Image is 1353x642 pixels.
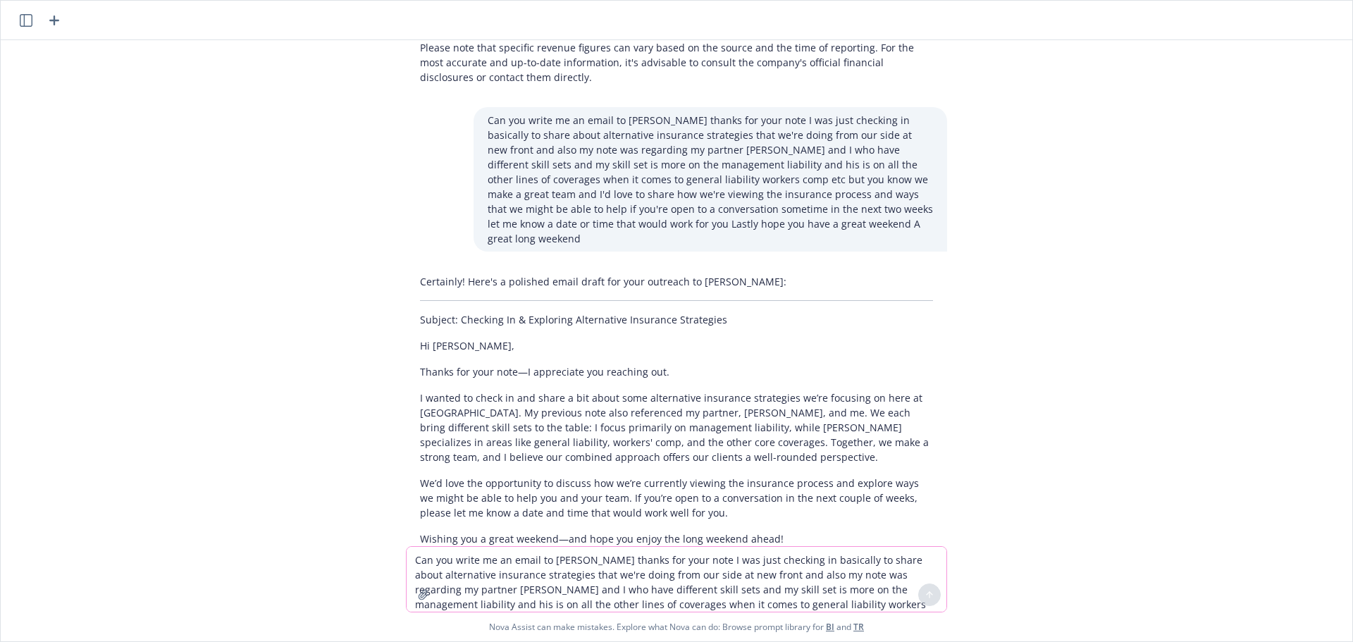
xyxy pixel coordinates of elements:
a: TR [853,621,864,633]
p: Can you write me an email to [PERSON_NAME] thanks for your note I was just checking in basically ... [488,113,933,246]
a: BI [826,621,834,633]
span: Nova Assist can make mistakes. Explore what Nova can do: Browse prompt library for and [6,612,1347,641]
p: Thanks for your note—I appreciate you reaching out. [420,364,933,379]
p: Subject: Checking In & Exploring Alternative Insurance Strategies [420,312,933,327]
p: Please note that specific revenue figures can vary based on the source and the time of reporting.... [420,40,933,85]
p: Wishing you a great weekend—and hope you enjoy the long weekend ahead! [420,531,933,546]
p: Certainly! Here's a polished email draft for your outreach to [PERSON_NAME]: [420,274,933,289]
p: We’d love the opportunity to discuss how we’re currently viewing the insurance process and explor... [420,476,933,520]
p: Hi [PERSON_NAME], [420,338,933,353]
p: I wanted to check in and share a bit about some alternative insurance strategies we’re focusing o... [420,390,933,464]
